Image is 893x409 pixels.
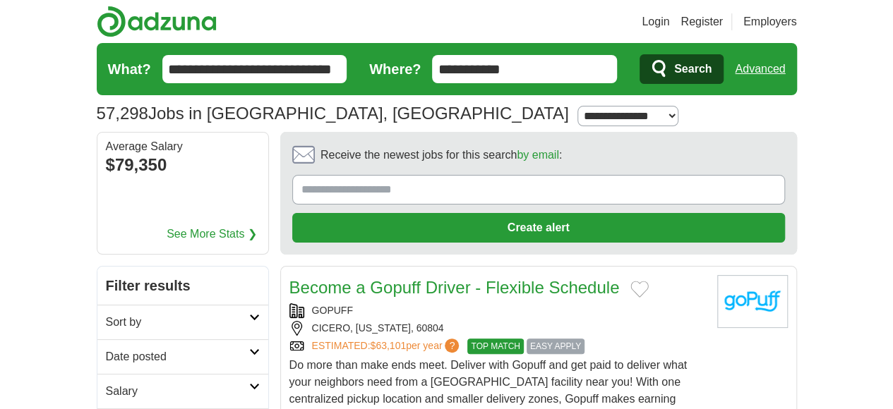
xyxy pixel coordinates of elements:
span: EASY APPLY [527,338,585,354]
a: Employers [743,13,797,30]
button: Search [640,54,724,84]
img: goPuff logo [717,275,788,328]
a: Register [681,13,723,30]
label: What? [108,59,151,80]
button: Create alert [292,213,785,243]
span: $63,101 [370,340,406,351]
span: Receive the newest jobs for this search : [320,147,562,164]
span: Search [674,55,712,83]
h2: Salary [106,383,249,400]
div: CICERO, [US_STATE], 60804 [289,321,706,336]
h2: Date posted [106,348,249,365]
h2: Filter results [97,267,268,305]
button: Add to favorite jobs [630,281,649,298]
a: Salary [97,374,268,408]
div: Average Salary [106,141,260,152]
a: ESTIMATED:$63,101per year? [312,338,462,354]
a: Become a Gopuff Driver - Flexible Schedule [289,278,620,297]
a: by email [517,149,559,161]
a: Sort by [97,305,268,339]
span: ? [445,338,459,353]
a: See More Stats ❯ [167,226,257,243]
span: 57,298 [97,101,148,126]
div: $79,350 [106,152,260,178]
a: Advanced [735,55,785,83]
img: Adzuna logo [97,6,217,37]
span: TOP MATCH [467,338,523,354]
a: GOPUFF [312,305,353,316]
a: Login [642,13,669,30]
h1: Jobs in [GEOGRAPHIC_DATA], [GEOGRAPHIC_DATA] [97,104,569,123]
h2: Sort by [106,314,249,331]
label: Where? [369,59,421,80]
a: Date posted [97,339,268,374]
